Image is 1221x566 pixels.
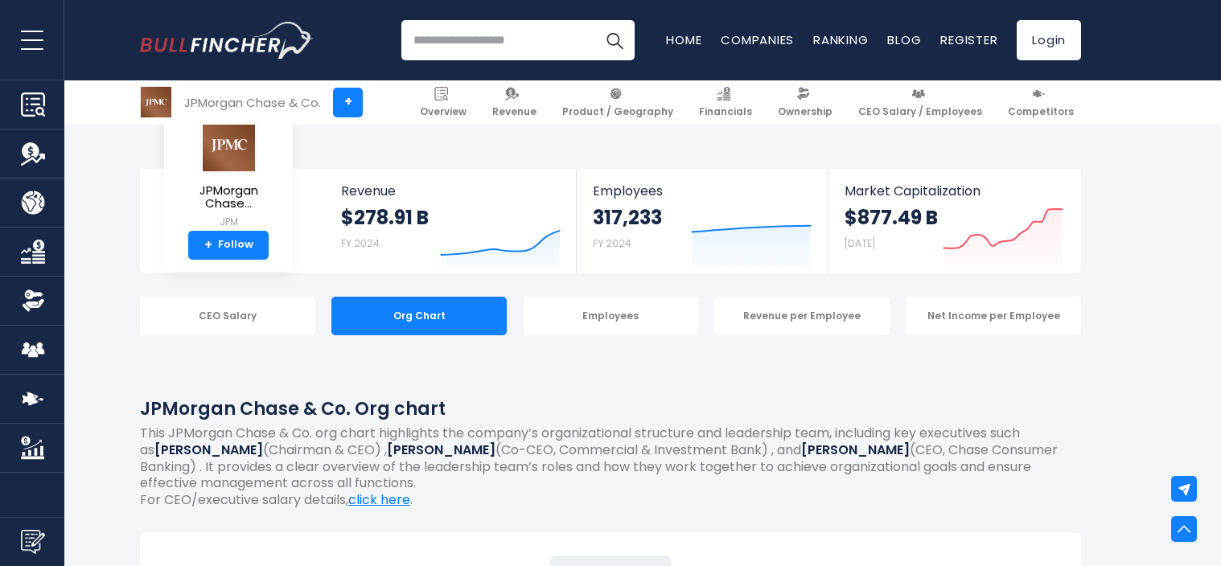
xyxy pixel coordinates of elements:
[154,441,263,459] b: [PERSON_NAME]
[828,169,1079,273] a: Market Capitalization $877.49 B [DATE]
[577,169,827,273] a: Employees 317,233 FY 2024
[813,31,868,48] a: Ranking
[492,105,536,118] span: Revenue
[593,183,811,199] span: Employees
[845,183,1063,199] span: Market Capitalization
[851,80,989,125] a: CEO Salary / Employees
[204,238,212,252] strong: +
[200,118,257,172] img: JPM logo
[140,22,314,59] img: Bullfincher logo
[141,87,171,117] img: JPM logo
[594,20,635,60] button: Search
[140,22,313,59] a: Go to homepage
[341,236,380,250] small: FY 2024
[176,117,281,231] a: JPMorgan Chase... JPM
[858,105,982,118] span: CEO Salary / Employees
[21,289,45,313] img: Ownership
[140,425,1081,492] p: This JPMorgan Chase & Co. org chart highlights the company’s organizational structure and leaders...
[666,31,701,48] a: Home
[188,231,269,260] a: +Follow
[778,105,832,118] span: Ownership
[906,297,1081,335] div: Net Income per Employee
[485,80,544,125] a: Revenue
[721,31,794,48] a: Companies
[420,105,467,118] span: Overview
[348,490,410,509] a: click here
[845,205,938,230] strong: $877.49 B
[331,297,507,335] div: Org Chart
[887,31,921,48] a: Blog
[387,441,495,459] b: [PERSON_NAME]
[593,205,662,230] strong: 317,233
[714,297,890,335] div: Revenue per Employee
[1008,105,1074,118] span: Competitors
[140,492,1081,509] p: For CEO/executive salary details, .
[699,105,752,118] span: Financials
[413,80,474,125] a: Overview
[845,236,875,250] small: [DATE]
[523,297,698,335] div: Employees
[1017,20,1081,60] a: Login
[341,183,561,199] span: Revenue
[940,31,997,48] a: Register
[562,105,673,118] span: Product / Geography
[801,441,910,459] b: [PERSON_NAME]
[177,184,280,211] span: JPMorgan Chase...
[140,396,1081,422] h1: JPMorgan Chase & Co. Org chart
[593,236,631,250] small: FY 2024
[341,205,429,230] strong: $278.91 B
[177,215,280,229] small: JPM
[1001,80,1081,125] a: Competitors
[333,88,363,117] a: +
[184,93,321,112] div: JPMorgan Chase & Co.
[555,80,680,125] a: Product / Geography
[325,169,577,273] a: Revenue $278.91 B FY 2024
[140,297,315,335] div: CEO Salary
[692,80,759,125] a: Financials
[771,80,840,125] a: Ownership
